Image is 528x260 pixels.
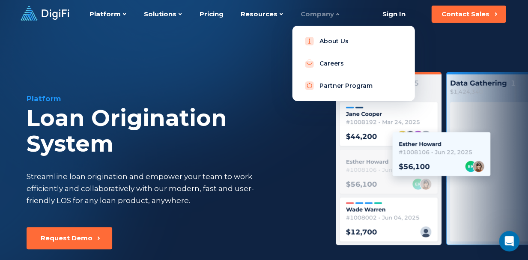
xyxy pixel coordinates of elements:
a: Sign In [372,6,416,23]
a: About Us [299,33,408,50]
button: Contact Sales [431,6,506,23]
button: Request Demo [27,227,112,249]
iframe: Intercom live chat [499,231,519,251]
div: Contact Sales [441,10,489,18]
div: Loan Origination System [27,105,314,157]
div: Platform [27,93,314,104]
div: Streamline loan origination and empower your team to work efficiently and collaboratively with ou... [27,170,270,206]
a: Careers [299,55,408,72]
a: Partner Program [299,77,408,94]
div: Request Demo [41,234,92,242]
